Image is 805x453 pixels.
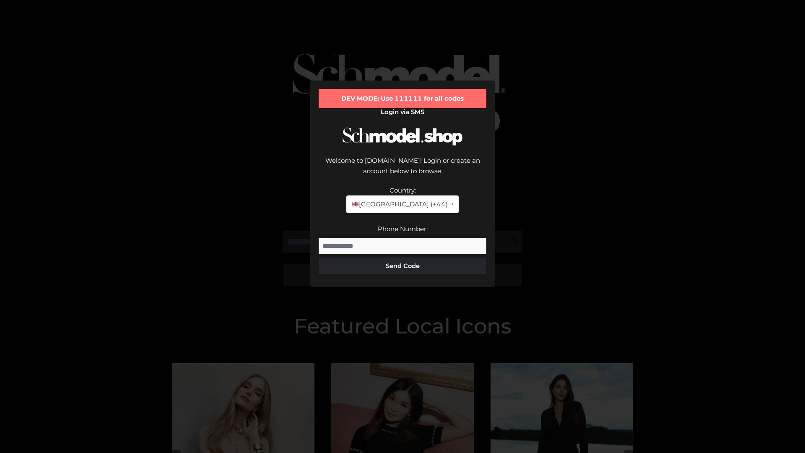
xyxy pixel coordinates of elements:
div: Welcome to [DOMAIN_NAME]! Login or create an account below to browse. [319,155,486,185]
h2: Login via SMS [319,108,486,116]
img: 🇬🇧 [352,201,358,207]
div: DEV MODE: Use 111111 for all codes [319,89,486,108]
span: [GEOGRAPHIC_DATA] (+44) [351,199,447,210]
img: Schmodel Logo [340,120,465,153]
label: Phone Number: [378,225,428,233]
label: Country: [390,186,416,194]
button: Send Code [319,258,486,274]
